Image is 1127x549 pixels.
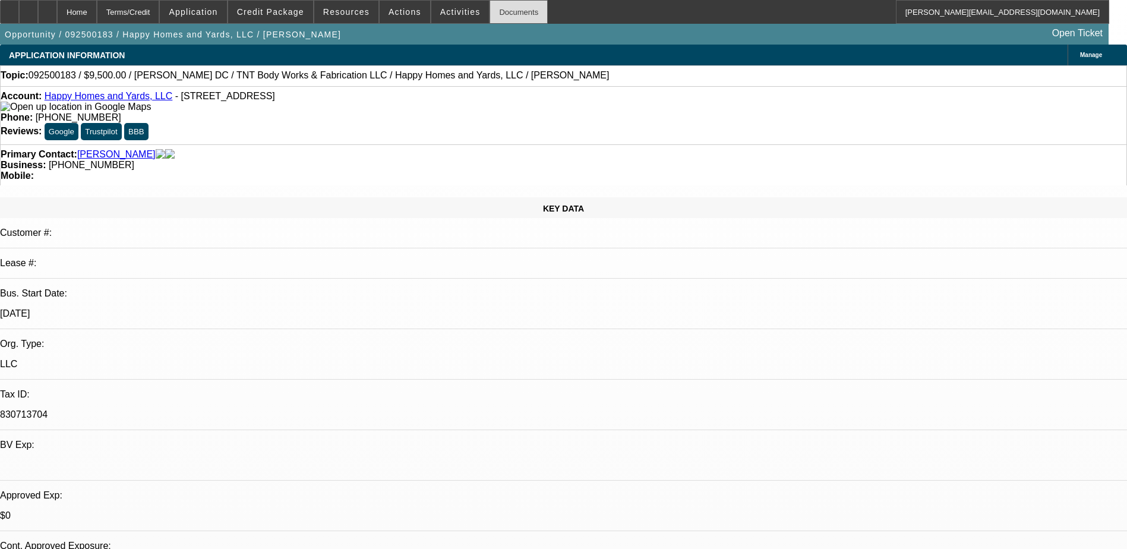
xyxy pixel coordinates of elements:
span: [PHONE_NUMBER] [36,112,121,122]
a: View Google Maps [1,102,151,112]
button: Resources [314,1,378,23]
button: BBB [124,123,149,140]
span: APPLICATION INFORMATION [9,51,125,60]
button: Google [45,123,78,140]
button: Application [160,1,226,23]
span: KEY DATA [543,204,584,213]
span: Actions [389,7,421,17]
span: Credit Package [237,7,304,17]
strong: Phone: [1,112,33,122]
span: Resources [323,7,370,17]
span: [PHONE_NUMBER] [49,160,134,170]
button: Credit Package [228,1,313,23]
img: facebook-icon.png [156,149,165,160]
strong: Reviews: [1,126,42,136]
button: Actions [380,1,430,23]
strong: Business: [1,160,46,170]
strong: Primary Contact: [1,149,77,160]
span: Activities [440,7,481,17]
button: Activities [431,1,490,23]
span: Opportunity / 092500183 / Happy Homes and Yards, LLC / [PERSON_NAME] [5,30,341,39]
span: - [STREET_ADDRESS] [175,91,275,101]
strong: Account: [1,91,42,101]
a: Open Ticket [1047,23,1107,43]
button: Trustpilot [81,123,121,140]
img: linkedin-icon.png [165,149,175,160]
img: Open up location in Google Maps [1,102,151,112]
span: 092500183 / $9,500.00 / [PERSON_NAME] DC / TNT Body Works & Fabrication LLC / Happy Homes and Yar... [29,70,610,81]
a: [PERSON_NAME] [77,149,156,160]
span: Manage [1080,52,1102,58]
a: Happy Homes and Yards, LLC [45,91,173,101]
span: Application [169,7,217,17]
strong: Topic: [1,70,29,81]
strong: Mobile: [1,171,34,181]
